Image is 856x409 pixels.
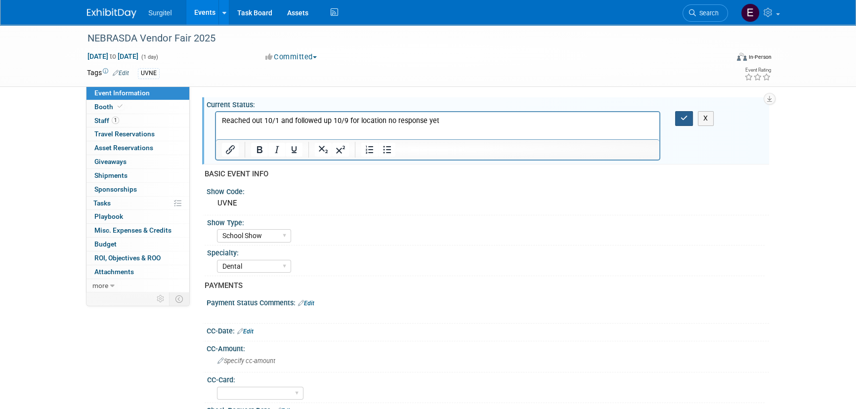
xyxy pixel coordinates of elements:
[93,199,111,207] span: Tasks
[87,8,136,18] img: ExhibitDay
[86,86,189,100] a: Event Information
[698,111,714,125] button: X
[207,341,769,354] div: CC-Amount:
[86,251,189,265] a: ROI, Objectives & ROO
[86,238,189,251] a: Budget
[94,130,155,138] span: Travel Reservations
[86,155,189,168] a: Giveaways
[205,169,762,179] div: BASIC EVENT INFO
[94,185,137,193] span: Sponsorships
[108,52,118,60] span: to
[86,279,189,292] a: more
[216,112,659,139] iframe: Rich Text Area
[94,268,134,276] span: Attachments
[332,143,349,157] button: Superscript
[138,68,160,79] div: UVNE
[94,226,171,234] span: Misc. Expenses & Credits
[696,9,719,17] span: Search
[170,292,190,305] td: Toggle Event Tabs
[86,114,189,127] a: Staff1
[94,89,150,97] span: Event Information
[207,372,765,385] div: CC-Card:
[87,68,129,79] td: Tags
[92,282,108,289] span: more
[112,117,119,124] span: 1
[86,183,189,196] a: Sponsorships
[298,300,314,307] a: Edit
[207,215,765,228] div: Show Type:
[222,143,239,157] button: Insert/edit link
[670,51,771,66] div: Event Format
[207,97,769,110] div: Current Status:
[286,143,302,157] button: Underline
[744,68,771,73] div: Event Rating
[84,30,713,47] div: NEBRASDA Vendor Fair 2025
[379,143,395,157] button: Bullet list
[86,224,189,237] a: Misc. Expenses & Credits
[214,196,762,211] div: UVNE
[94,171,128,179] span: Shipments
[315,143,332,157] button: Subscript
[94,103,125,111] span: Booth
[207,295,769,308] div: Payment Status Comments:
[361,143,378,157] button: Numbered list
[86,197,189,210] a: Tasks
[251,143,268,157] button: Bold
[741,3,760,22] img: Event Coordinator
[94,254,161,262] span: ROI, Objectives & ROO
[94,158,127,165] span: Giveaways
[148,9,171,17] span: Surgitel
[86,127,189,141] a: Travel Reservations
[86,100,189,114] a: Booth
[86,169,189,182] a: Shipments
[207,184,769,197] div: Show Code:
[118,104,123,109] i: Booth reservation complete
[94,212,123,220] span: Playbook
[86,265,189,279] a: Attachments
[262,52,321,62] button: Committed
[683,4,728,22] a: Search
[152,292,170,305] td: Personalize Event Tab Strip
[268,143,285,157] button: Italic
[217,357,275,365] span: Specify cc-amount
[87,52,139,61] span: [DATE] [DATE]
[86,141,189,155] a: Asset Reservations
[748,53,771,61] div: In-Person
[207,245,765,258] div: Specialty:
[737,53,747,61] img: Format-Inperson.png
[140,54,158,60] span: (1 day)
[94,144,153,152] span: Asset Reservations
[205,281,762,291] div: PAYMENTS
[94,117,119,124] span: Staff
[237,328,254,335] a: Edit
[113,70,129,77] a: Edit
[94,240,117,248] span: Budget
[207,324,769,336] div: CC-Date:
[86,210,189,223] a: Playbook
